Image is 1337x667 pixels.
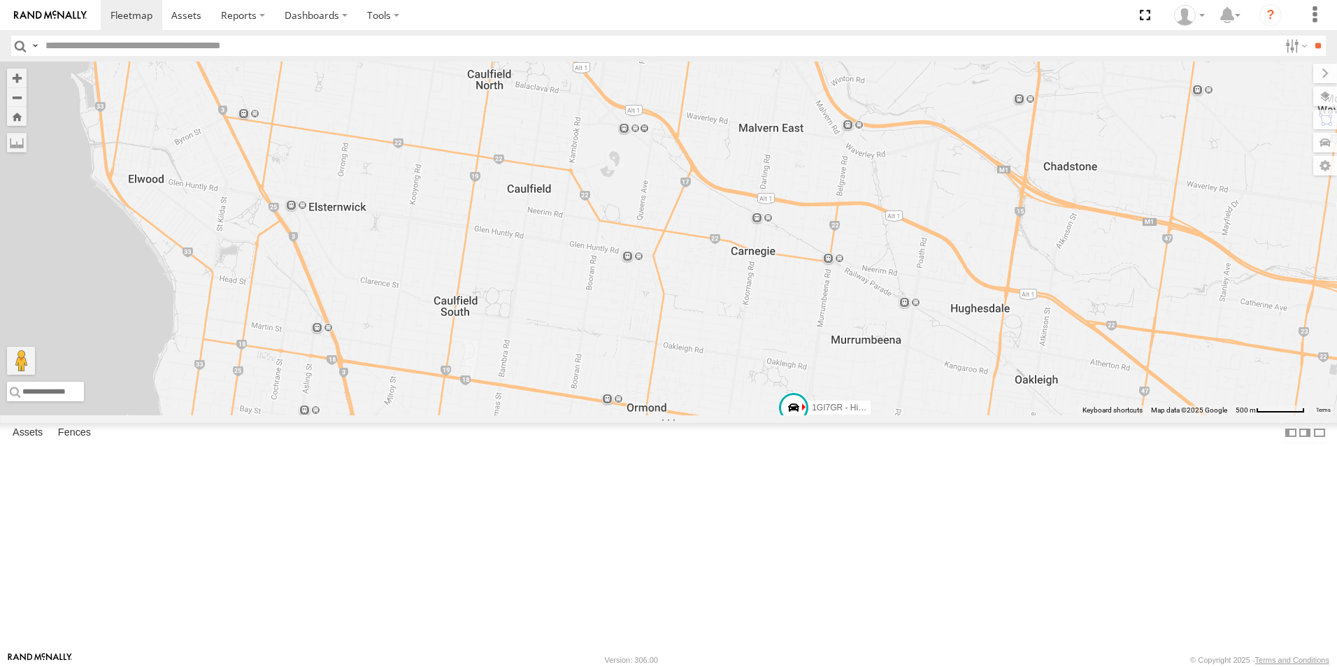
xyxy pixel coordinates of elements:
a: Terms (opens in new tab) [1316,408,1331,413]
a: Visit our Website [8,653,72,667]
button: Drag Pegman onto the map to open Street View [7,347,35,375]
img: rand-logo.svg [14,10,87,20]
span: 1GI7GR - Hiace [812,403,871,413]
button: Zoom Home [7,107,27,126]
label: Assets [6,423,50,443]
label: Fences [51,423,98,443]
i: ? [1259,4,1282,27]
label: Hide Summary Table [1313,423,1327,443]
label: Dock Summary Table to the Left [1284,423,1298,443]
button: Map Scale: 500 m per 66 pixels [1231,406,1309,415]
button: Zoom in [7,69,27,87]
span: Map data ©2025 Google [1151,406,1227,414]
div: Sean Aliphon [1169,5,1210,26]
button: Zoom out [7,87,27,107]
span: 500 m [1236,406,1256,414]
a: Terms and Conditions [1255,656,1329,664]
div: Version: 306.00 [605,656,658,664]
button: Keyboard shortcuts [1082,406,1143,415]
label: Map Settings [1313,156,1337,175]
label: Dock Summary Table to the Right [1298,423,1312,443]
label: Measure [7,133,27,152]
label: Search Filter Options [1280,36,1310,56]
label: Search Query [29,36,41,56]
div: © Copyright 2025 - [1190,656,1329,664]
